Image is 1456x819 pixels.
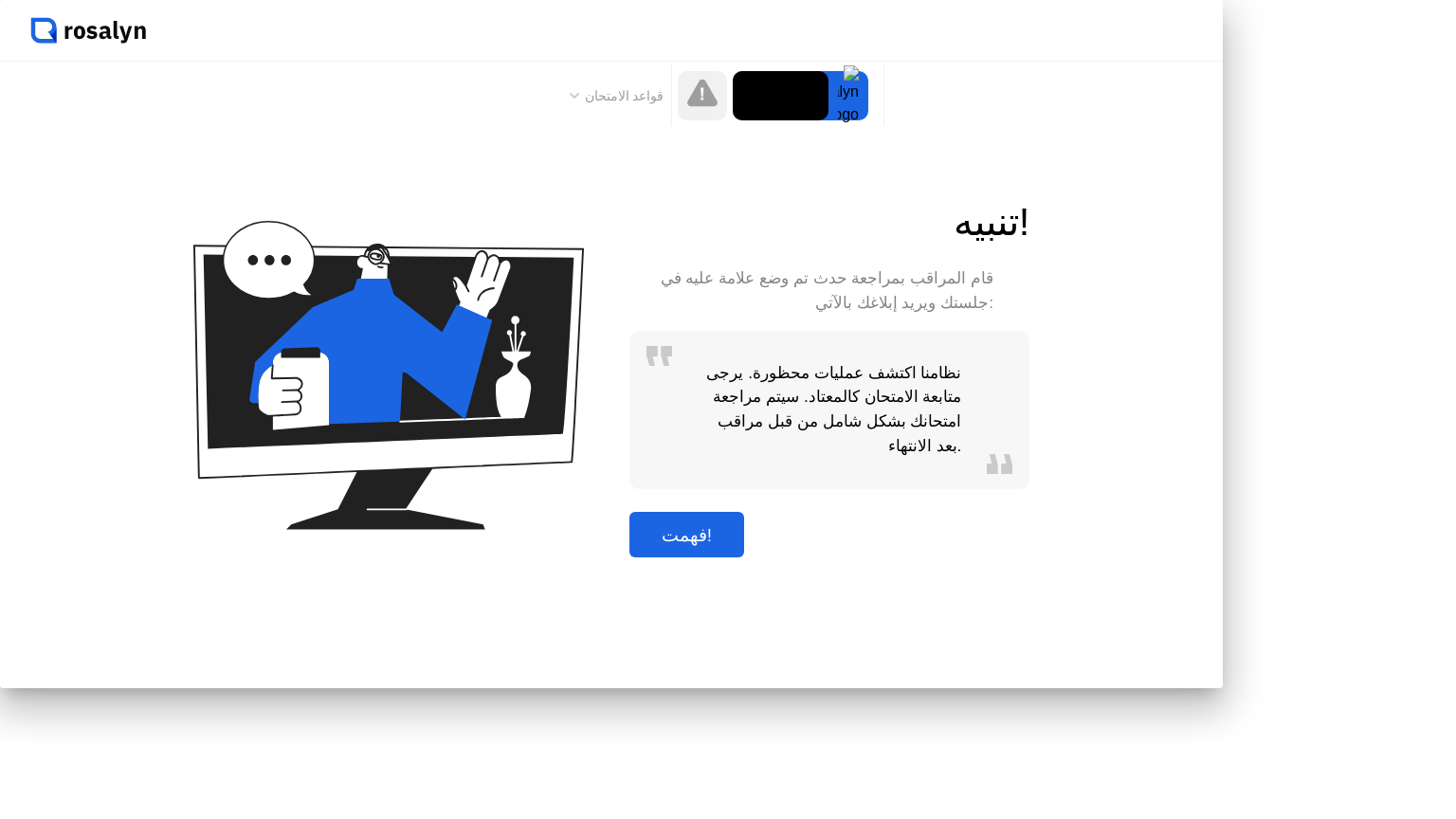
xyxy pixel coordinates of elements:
div: نظامنا اكتشف عمليات محظورة. يرجى متابعة الامتحان كالمعتاد. سيتم مراجعة امتحانك بشكل شامل من قبل م... [690,331,970,490]
button: فهمت! [629,512,744,557]
button: قواعد الامتحان [564,87,670,104]
div: فهمت! [635,524,738,546]
div: تنبيه! [629,192,1030,251]
div: قام المراقب بمراجعة حدث تم وضع علامة عليه في جلستك ويريد إبلاغك بالآتي: [629,266,993,316]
